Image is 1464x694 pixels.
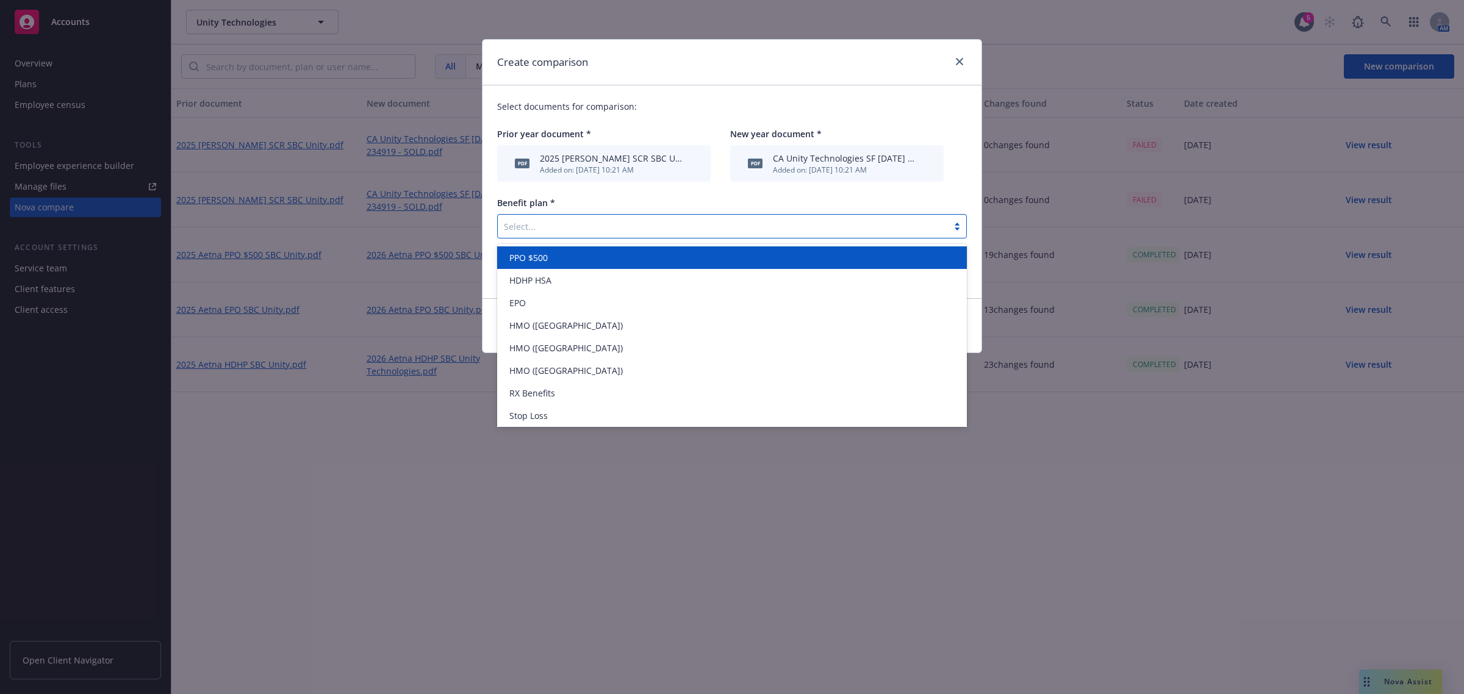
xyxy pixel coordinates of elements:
p: Select documents for comparison: [497,100,967,113]
span: HMO ([GEOGRAPHIC_DATA]) [509,364,623,377]
div: 2025 [PERSON_NAME] SCR SBC Unity.pdf [540,152,684,165]
h1: Create comparison [497,54,588,70]
span: pdf [515,159,529,168]
span: HMO ([GEOGRAPHIC_DATA]) [509,342,623,354]
span: Prior year document * [497,128,591,140]
a: close [952,54,967,69]
span: pdf [748,159,762,168]
span: PPO $500 [509,251,548,264]
div: Added on: [DATE] 10:21 AM [540,165,684,175]
span: EPO [509,296,526,309]
span: New year document * [730,128,822,140]
button: archive file [689,157,698,170]
span: HMO ([GEOGRAPHIC_DATA]) [509,319,623,332]
span: Stop Loss [509,409,548,422]
span: Benefit plan * [497,197,555,209]
button: archive file [922,157,931,170]
span: HDHP HSA [509,274,551,287]
span: RX Benefits [509,387,555,399]
div: CA Unity Technologies SF [DATE] SCR SBC 234919 - SOLD.pdf [773,152,917,165]
div: Added on: [DATE] 10:21 AM [773,165,917,175]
